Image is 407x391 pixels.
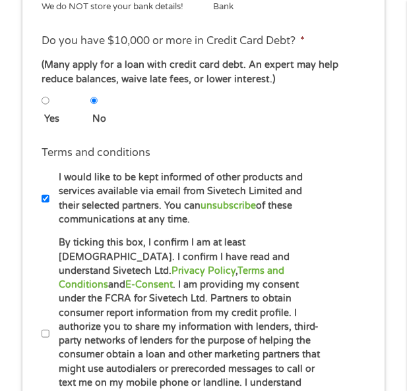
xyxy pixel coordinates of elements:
label: Do you have $10,000 or more in Credit Card Debt? [42,34,305,48]
a: Privacy Policy [172,265,235,276]
a: E-Consent [125,279,173,290]
label: Terms and conditions [42,146,150,160]
label: Yes [44,112,68,126]
a: unsubscribe [201,200,256,211]
label: I would like to be kept informed of other products and services available via email from Sivetech... [49,170,325,226]
label: No [92,112,115,126]
div: (Many apply for a loan with credit card debt. An expert may help reduce balances, waive late fees... [42,58,365,86]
